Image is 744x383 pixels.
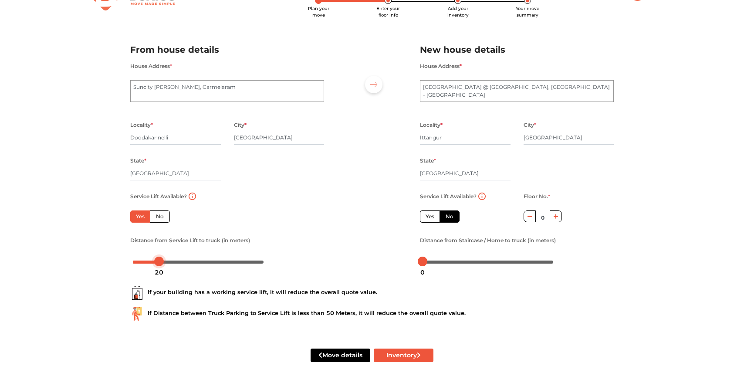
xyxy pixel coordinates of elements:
[516,6,539,18] span: Your move summary
[440,210,460,223] label: No
[308,6,329,18] span: Plan your move
[130,235,250,246] label: Distance from Service Lift to truck (in meters)
[420,80,614,102] textarea: [GEOGRAPHIC_DATA] @ [GEOGRAPHIC_DATA], [GEOGRAPHIC_DATA] - [GEOGRAPHIC_DATA]
[130,61,172,72] label: House Address
[420,191,477,202] label: Service Lift Available?
[130,307,614,321] div: If Distance between Truck Parking to Service Lift is less than 50 Meters, it will reduce the over...
[130,286,144,300] img: ...
[374,349,433,362] button: Inventory
[417,265,428,280] div: 0
[420,61,462,72] label: House Address
[524,119,536,131] label: City
[130,191,187,202] label: Service Lift Available?
[130,307,144,321] img: ...
[130,80,324,102] textarea: Suncity [PERSON_NAME], Carmelaram
[420,119,443,131] label: Locality
[376,6,400,18] span: Enter your floor info
[151,265,167,280] div: 20
[130,43,324,57] h2: From house details
[150,210,170,223] label: No
[420,43,614,57] h2: New house details
[420,155,436,166] label: State
[130,155,146,166] label: State
[447,6,469,18] span: Add your inventory
[420,210,440,223] label: Yes
[524,191,550,202] label: Floor No.
[234,119,247,131] label: City
[130,286,614,300] div: If your building has a working service lift, it will reduce the overall quote value.
[130,119,153,131] label: Locality
[420,235,556,246] label: Distance from Staircase / Home to truck (in meters)
[130,210,150,223] label: Yes
[311,349,370,362] button: Move details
